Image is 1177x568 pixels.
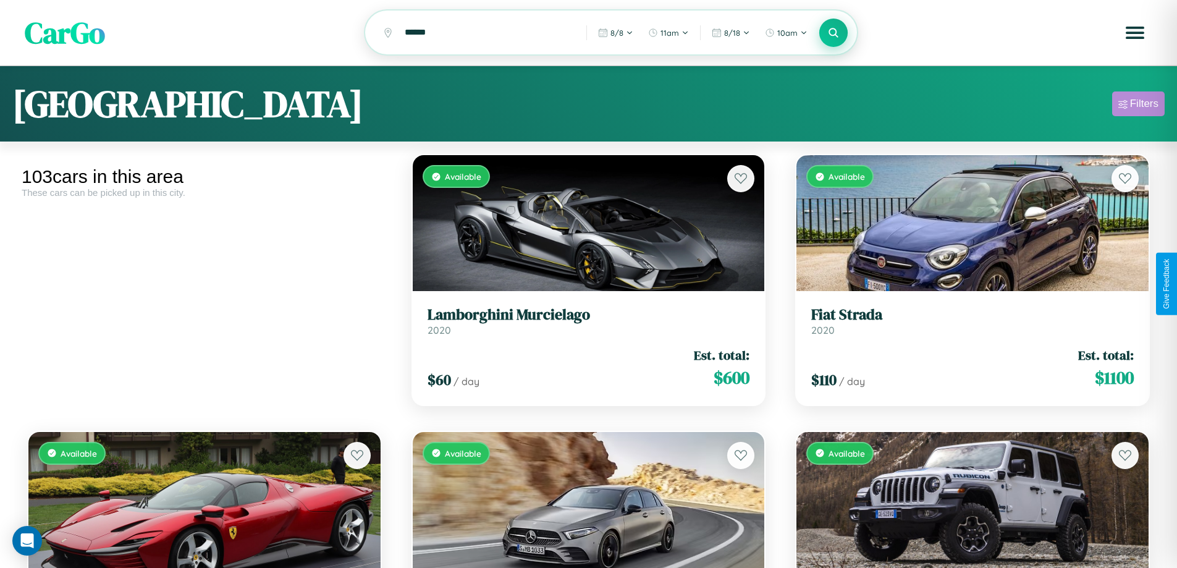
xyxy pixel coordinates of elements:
h1: [GEOGRAPHIC_DATA] [12,78,363,129]
span: 8 / 18 [724,28,740,38]
span: Est. total: [694,346,749,364]
span: CarGo [25,12,105,53]
span: 2020 [811,324,835,336]
span: 11am [660,28,679,38]
span: Available [445,171,481,182]
span: / day [839,375,865,388]
span: Available [829,448,865,459]
div: Open Intercom Messenger [12,526,42,556]
span: $ 110 [811,370,837,390]
a: Fiat Strada2020 [811,306,1134,336]
span: Available [829,171,865,182]
span: Available [445,448,481,459]
div: 103 cars in this area [22,166,387,187]
a: Lamborghini Murcielago2020 [428,306,750,336]
button: 10am [759,23,814,43]
div: Give Feedback [1162,259,1171,309]
span: 8 / 8 [610,28,623,38]
button: Filters [1112,91,1165,116]
span: / day [454,375,479,388]
span: $ 60 [428,370,451,390]
span: $ 600 [714,365,749,390]
button: Open menu [1118,15,1152,50]
button: 8/18 [706,23,756,43]
span: $ 1100 [1095,365,1134,390]
button: 11am [642,23,695,43]
span: 2020 [428,324,451,336]
h3: Fiat Strada [811,306,1134,324]
h3: Lamborghini Murcielago [428,306,750,324]
span: 10am [777,28,798,38]
span: Available [61,448,97,459]
div: These cars can be picked up in this city. [22,187,387,198]
button: 8/8 [592,23,639,43]
span: Est. total: [1078,346,1134,364]
div: Filters [1130,98,1158,110]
